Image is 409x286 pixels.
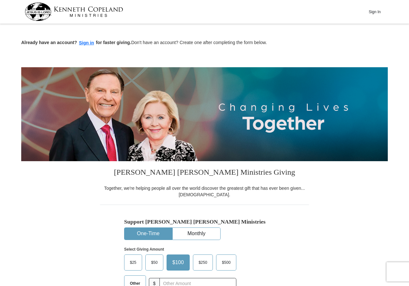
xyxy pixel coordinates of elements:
h5: Support [PERSON_NAME] [PERSON_NAME] Ministries [124,218,285,225]
span: $50 [148,258,161,267]
button: Sign in [77,39,96,47]
img: kcm-header-logo.svg [25,3,123,21]
div: Together, we're helping people all over the world discover the greatest gift that has ever been g... [100,185,309,198]
span: $25 [127,258,140,267]
p: Don't have an account? Create one after completing the form below. [21,39,388,47]
h3: [PERSON_NAME] [PERSON_NAME] Ministries Giving [100,161,309,185]
button: Monthly [173,228,220,240]
button: One-Time [124,228,172,240]
strong: Select Giving Amount [124,247,164,252]
strong: Already have an account? for faster giving. [21,40,131,45]
span: $100 [169,258,187,267]
button: Sign In [365,7,384,17]
span: $500 [219,258,234,267]
span: $250 [195,258,211,267]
